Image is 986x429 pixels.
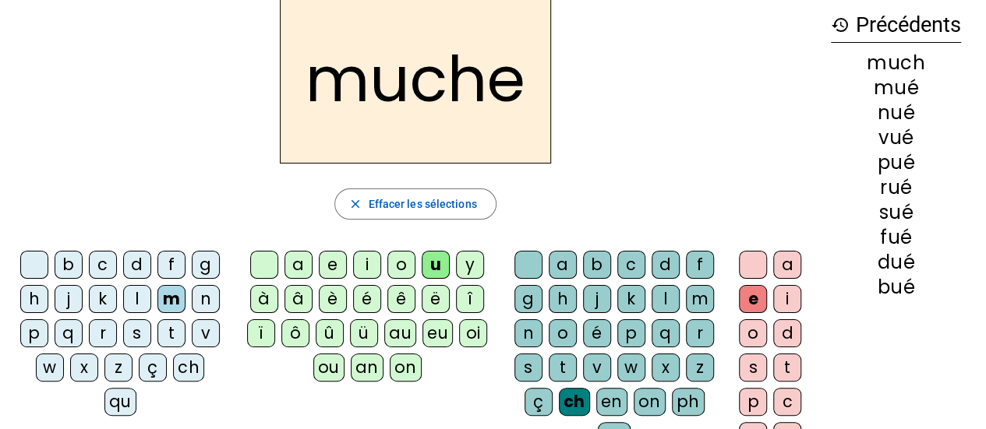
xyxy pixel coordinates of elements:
[55,319,83,347] div: q
[831,8,961,43] h3: Précédents
[353,285,381,313] div: é
[831,153,961,172] div: pué
[284,251,313,279] div: a
[596,388,627,416] div: en
[617,285,645,313] div: k
[89,319,117,347] div: r
[157,319,186,347] div: t
[559,388,590,416] div: ch
[281,319,309,347] div: ô
[422,285,450,313] div: ë
[831,253,961,272] div: dué
[549,319,577,347] div: o
[831,278,961,297] div: bué
[319,251,347,279] div: e
[348,197,362,211] mat-icon: close
[89,285,117,313] div: k
[514,285,542,313] div: g
[773,353,801,382] div: t
[617,251,645,279] div: c
[390,353,422,382] div: on
[652,353,680,382] div: x
[192,319,220,347] div: v
[157,285,186,313] div: m
[686,319,714,347] div: r
[831,203,961,222] div: sué
[384,319,416,347] div: au
[686,251,714,279] div: f
[456,285,484,313] div: î
[514,353,542,382] div: s
[123,319,151,347] div: s
[739,353,767,382] div: s
[192,285,220,313] div: n
[459,319,487,347] div: oi
[773,319,801,347] div: d
[368,195,476,213] span: Effacer les sélections
[831,16,850,34] mat-icon: history
[549,353,577,382] div: t
[334,188,496,220] button: Effacer les sélections
[549,251,577,279] div: a
[549,285,577,313] div: h
[831,128,961,147] div: vué
[514,319,542,347] div: n
[739,285,767,313] div: e
[55,251,83,279] div: b
[173,353,204,382] div: ch
[250,285,278,313] div: à
[319,285,347,313] div: è
[422,319,453,347] div: eu
[583,251,611,279] div: b
[773,285,801,313] div: i
[634,388,666,416] div: on
[55,285,83,313] div: j
[350,319,378,347] div: ü
[583,353,611,382] div: v
[313,353,345,382] div: ou
[20,319,48,347] div: p
[123,285,151,313] div: l
[123,251,151,279] div: d
[284,285,313,313] div: â
[831,228,961,247] div: fué
[20,285,48,313] div: h
[139,353,167,382] div: ç
[583,285,611,313] div: j
[89,251,117,279] div: c
[652,251,680,279] div: d
[686,285,714,313] div: m
[831,104,961,122] div: nué
[652,319,680,347] div: q
[104,388,136,416] div: qu
[247,319,275,347] div: ï
[739,319,767,347] div: o
[36,353,64,382] div: w
[157,251,186,279] div: f
[617,319,645,347] div: p
[583,319,611,347] div: é
[652,285,680,313] div: l
[773,251,801,279] div: a
[739,388,767,416] div: p
[686,353,714,382] div: z
[422,251,450,279] div: u
[353,251,381,279] div: i
[617,353,645,382] div: w
[387,251,415,279] div: o
[104,353,133,382] div: z
[387,285,415,313] div: ê
[70,353,98,382] div: x
[831,178,961,197] div: rué
[192,251,220,279] div: g
[316,319,344,347] div: û
[831,54,961,72] div: much
[456,251,484,279] div: y
[351,353,383,382] div: an
[672,388,705,416] div: ph
[525,388,553,416] div: ç
[773,388,801,416] div: c
[831,79,961,97] div: mué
